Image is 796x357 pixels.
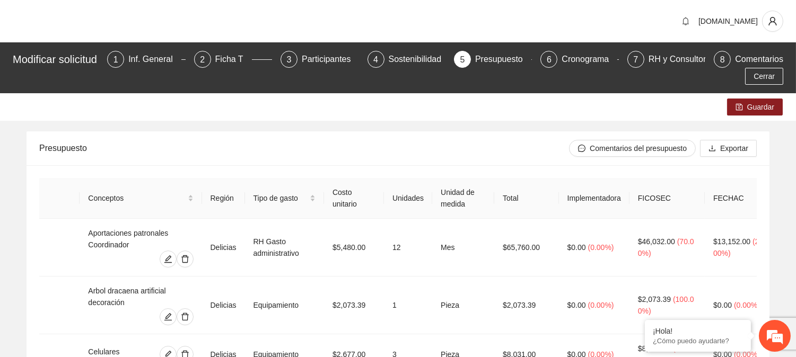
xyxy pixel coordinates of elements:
[245,276,324,334] td: Equipamiento
[174,5,199,31] div: Minimizar ventana de chat en vivo
[678,17,694,25] span: bell
[384,276,432,334] td: 1
[62,118,146,225] span: Estamos en línea.
[373,55,378,64] span: 4
[708,145,716,153] span: download
[384,219,432,276] td: 12
[113,55,118,64] span: 1
[368,51,445,68] div: 4Sostenibilidad
[734,301,760,309] span: ( 0.00% )
[720,55,725,64] span: 8
[432,178,494,219] th: Unidad de medida
[88,285,193,308] div: Arbol dracaena artificial decoración
[547,55,552,64] span: 6
[55,54,178,68] div: Chatee con nosotros ahora
[588,301,614,309] span: ( 0.00% )
[287,55,292,64] span: 3
[80,178,202,219] th: Conceptos
[5,242,202,279] textarea: Escriba su mensaje y pulse “Intro”
[762,11,783,32] button: user
[245,219,324,276] td: RH Gasto administrativo
[324,219,384,276] td: $5,480.00
[494,178,559,219] th: Total
[588,243,614,252] span: ( 0.00% )
[494,276,559,334] td: $2,073.39
[88,192,185,204] span: Conceptos
[713,301,732,309] span: $0.00
[714,51,783,68] div: 8Comentarios
[569,140,696,157] button: messageComentarios del presupuesto
[160,308,177,325] button: edit
[649,51,723,68] div: RH y Consultores
[578,145,585,153] span: message
[754,70,775,82] span: Cerrar
[460,55,465,64] span: 5
[567,301,586,309] span: $0.00
[705,178,775,219] th: FECHAC
[177,313,193,321] span: delete
[160,255,176,263] span: edit
[160,313,176,321] span: edit
[653,337,743,345] p: ¿Cómo puedo ayudarte?
[324,178,384,219] th: Costo unitario
[432,219,494,276] td: Mes
[638,295,671,304] span: $2,073.39
[638,344,671,353] span: $8,031.00
[281,51,358,68] div: 3Participantes
[202,276,245,334] td: Delicias
[475,51,531,68] div: Presupuesto
[389,51,450,68] div: Sostenibilidad
[745,68,783,85] button: Cerrar
[638,295,694,315] span: ( 100.00% )
[107,51,185,68] div: 1Inf. General
[200,55,205,64] span: 2
[177,251,194,267] button: delete
[160,251,177,267] button: edit
[747,101,774,113] span: Guardar
[384,178,432,219] th: Unidades
[177,255,193,263] span: delete
[88,227,193,251] div: Aportaciones patronales Coordinador
[194,51,272,68] div: 2Ficha T
[202,219,245,276] td: Delicias
[245,178,324,219] th: Tipo de gasto
[627,51,705,68] div: 7RH y Consultores
[253,192,308,204] span: Tipo de gasto
[13,51,101,68] div: Modificar solicitud
[202,178,245,219] th: Región
[432,276,494,334] td: Pieza
[590,142,687,154] span: Comentarios del presupuesto
[562,51,617,68] div: Cronograma
[720,142,748,154] span: Exportar
[215,51,252,68] div: Ficha T
[629,178,705,219] th: FICOSEC
[39,133,569,163] div: Presupuesto
[653,327,743,335] div: ¡Hola!
[302,51,360,68] div: Participantes
[177,308,194,325] button: delete
[638,237,694,257] span: ( 70.00% )
[713,237,750,246] span: $13,152.00
[559,178,629,219] th: Implementadora
[128,51,181,68] div: Inf. General
[567,243,586,252] span: $0.00
[700,140,757,157] button: downloadExportar
[638,237,675,246] span: $46,032.00
[735,51,783,68] div: Comentarios
[633,55,638,64] span: 7
[763,16,783,26] span: user
[698,17,758,25] span: [DOMAIN_NAME]
[727,99,783,115] button: saveGuardar
[324,276,384,334] td: $2,073.39
[736,103,743,112] span: save
[454,51,532,68] div: 5Presupuesto
[494,219,559,276] td: $65,760.00
[677,13,694,30] button: bell
[540,51,618,68] div: 6Cronograma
